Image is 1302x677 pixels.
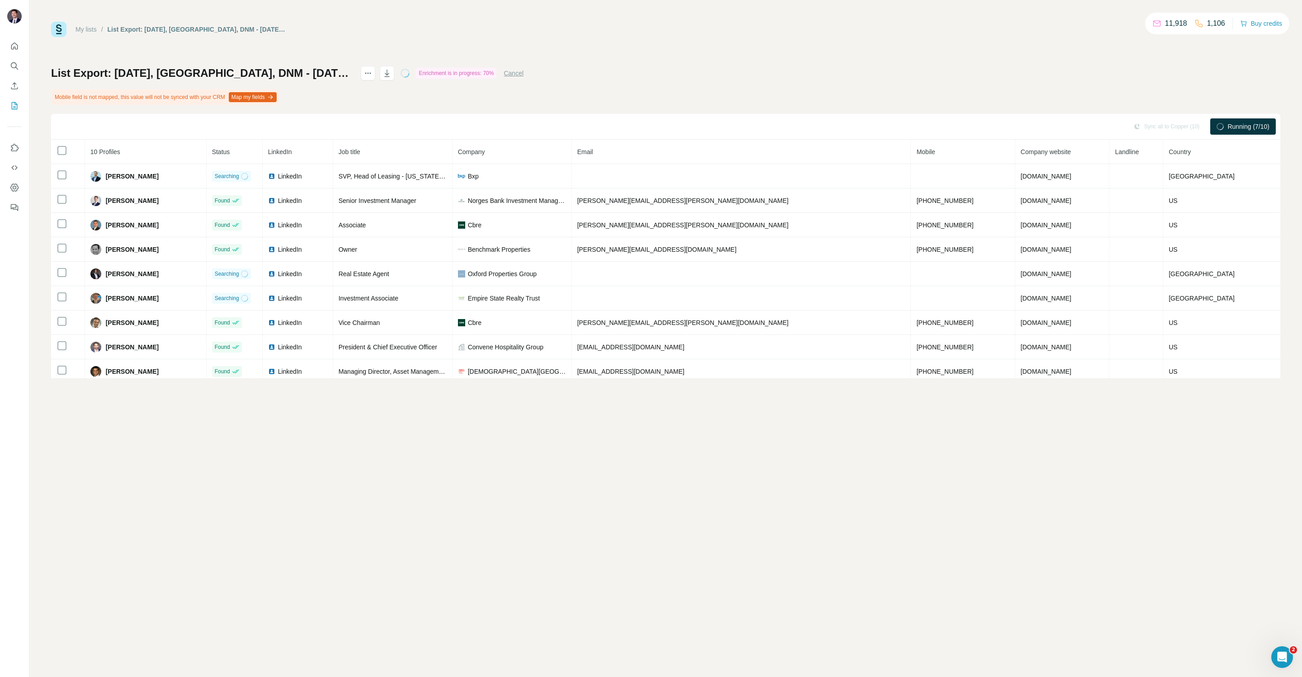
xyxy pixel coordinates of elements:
[1021,173,1071,180] span: [DOMAIN_NAME]
[90,317,101,328] img: Avatar
[1207,18,1225,29] p: 1,106
[7,78,22,94] button: Enrich CSV
[7,58,22,74] button: Search
[916,148,935,155] span: Mobile
[339,197,416,204] span: Senior Investment Manager
[339,319,380,326] span: Vice Chairman
[916,221,973,229] span: [PHONE_NUMBER]
[458,148,485,155] span: Company
[229,92,277,102] button: Map my fields
[468,269,537,278] span: Oxford Properties Group
[1021,148,1071,155] span: Company website
[278,318,302,327] span: LinkedIn
[212,148,230,155] span: Status
[468,367,566,376] span: [DEMOGRAPHIC_DATA][GEOGRAPHIC_DATA]
[916,368,973,375] span: [PHONE_NUMBER]
[106,269,159,278] span: [PERSON_NAME]
[51,89,278,105] div: Mobile field is not mapped, this value will not be synced with your CRM
[577,343,684,351] span: [EMAIL_ADDRESS][DOMAIN_NAME]
[278,245,302,254] span: LinkedIn
[577,221,789,229] span: [PERSON_NAME][EMAIL_ADDRESS][PERSON_NAME][DOMAIN_NAME]
[7,98,22,114] button: My lists
[1115,148,1139,155] span: Landline
[278,172,302,181] span: LinkedIn
[468,196,566,205] span: Norges Bank Investment Management
[1169,197,1177,204] span: US
[416,68,496,79] div: Enrichment is in progress: 70%
[268,148,292,155] span: LinkedIn
[339,270,389,277] span: Real Estate Agent
[339,221,366,229] span: Associate
[1021,197,1071,204] span: [DOMAIN_NAME]
[468,221,481,230] span: Cbre
[577,148,593,155] span: Email
[916,319,973,326] span: [PHONE_NUMBER]
[215,294,239,302] span: Searching
[339,295,398,302] span: Investment Associate
[1021,221,1071,229] span: [DOMAIN_NAME]
[1169,295,1235,302] span: [GEOGRAPHIC_DATA]
[51,22,66,37] img: Surfe Logo
[215,245,230,254] span: Found
[1169,319,1177,326] span: US
[339,173,507,180] span: SVP, Head of Leasing - [US_STATE][GEOGRAPHIC_DATA]
[268,343,275,351] img: LinkedIn logo
[268,295,275,302] img: LinkedIn logo
[268,368,275,375] img: LinkedIn logo
[7,9,22,24] img: Avatar
[278,343,302,352] span: LinkedIn
[215,221,230,229] span: Found
[106,196,159,205] span: [PERSON_NAME]
[106,318,159,327] span: [PERSON_NAME]
[1165,18,1187,29] p: 11,918
[106,367,159,376] span: [PERSON_NAME]
[577,246,736,253] span: [PERSON_NAME][EMAIL_ADDRESS][DOMAIN_NAME]
[468,343,543,352] span: Convene Hospitality Group
[90,244,101,255] img: Avatar
[1169,270,1235,277] span: [GEOGRAPHIC_DATA]
[339,368,448,375] span: Managing Director, Asset Management
[577,319,789,326] span: [PERSON_NAME][EMAIL_ADDRESS][PERSON_NAME][DOMAIN_NAME]
[1021,368,1071,375] span: [DOMAIN_NAME]
[916,343,973,351] span: [PHONE_NUMBER]
[916,246,973,253] span: [PHONE_NUMBER]
[7,140,22,156] button: Use Surfe on LinkedIn
[7,199,22,216] button: Feedback
[339,343,437,351] span: President & Chief Executive Officer
[458,197,465,204] img: company-logo
[215,197,230,205] span: Found
[916,197,973,204] span: [PHONE_NUMBER]
[1290,646,1297,653] span: 2
[1021,270,1071,277] span: [DOMAIN_NAME]
[458,246,465,253] img: company-logo
[468,245,531,254] span: Benchmark Properties
[268,221,275,229] img: LinkedIn logo
[268,319,275,326] img: LinkedIn logo
[215,270,239,278] span: Searching
[1271,646,1293,668] iframe: Intercom live chat
[90,171,101,182] img: Avatar
[268,246,275,253] img: LinkedIn logo
[577,197,789,204] span: [PERSON_NAME][EMAIL_ADDRESS][PERSON_NAME][DOMAIN_NAME]
[215,367,230,376] span: Found
[90,148,120,155] span: 10 Profiles
[458,368,465,375] img: company-logo
[268,173,275,180] img: LinkedIn logo
[90,342,101,353] img: Avatar
[1169,221,1177,229] span: US
[106,294,159,303] span: [PERSON_NAME]
[1240,17,1282,30] button: Buy credits
[339,246,357,253] span: Owner
[1169,246,1177,253] span: US
[278,269,302,278] span: LinkedIn
[90,220,101,230] img: Avatar
[90,268,101,279] img: Avatar
[458,295,465,302] img: company-logo
[101,25,103,34] li: /
[7,160,22,176] button: Use Surfe API
[106,172,159,181] span: [PERSON_NAME]
[106,221,159,230] span: [PERSON_NAME]
[1169,173,1235,180] span: [GEOGRAPHIC_DATA]
[90,195,101,206] img: Avatar
[278,367,302,376] span: LinkedIn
